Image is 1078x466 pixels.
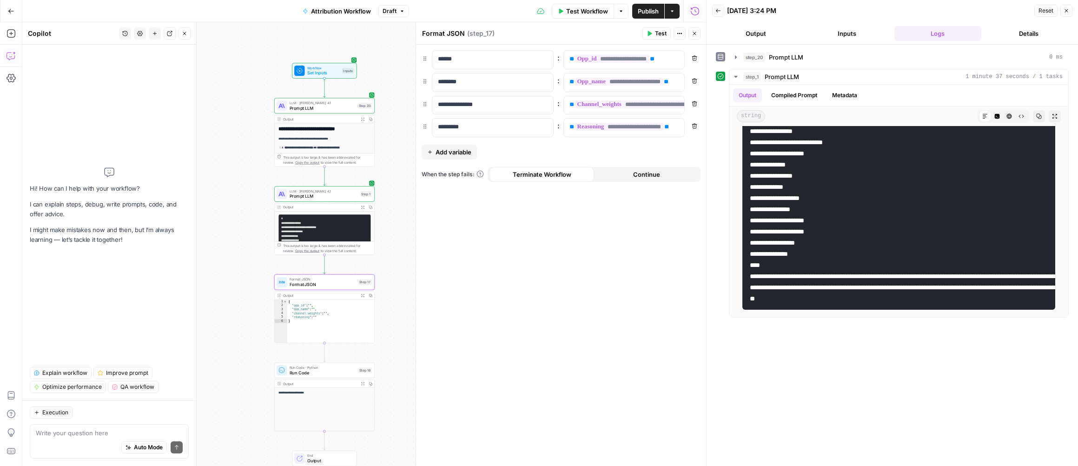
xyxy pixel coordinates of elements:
span: Prompt LLM [765,72,799,81]
span: Workflow [307,65,339,70]
span: Prompt LLM [290,193,357,200]
div: Format JSONFormat JSONStep 17Output{ "opp_id":"", "opp_name":"", "channel_weights":"", "reasoning... [274,274,375,343]
button: Add variable [422,145,477,160]
button: Reset [1034,5,1058,17]
div: This output is too large & has been abbreviated for review. to view the full content. [283,155,372,165]
button: Details [985,26,1072,41]
span: : [557,120,560,131]
button: Test [642,27,671,40]
div: Output [283,293,357,298]
g: Edge from step_20 to step_1 [324,166,325,185]
div: Output [283,116,357,121]
span: step_20 [743,53,765,62]
span: Auto Mode [134,443,163,452]
div: Step 20 [357,103,372,109]
div: Step 1 [360,191,372,197]
button: Auto Mode [121,441,167,453]
p: I can explain steps, debug, write prompts, code, and offer advice. [30,200,189,219]
span: 1 minute 37 seconds / 1 tasks [966,73,1063,81]
span: Run Code · Python [290,365,356,370]
div: 1 [275,300,287,303]
span: Explain workflow [42,369,87,377]
span: Publish [638,7,659,16]
div: Copilot [28,29,116,38]
textarea: Format JSON [422,29,465,38]
span: ( step_17 ) [467,29,495,38]
button: Output [733,88,762,102]
span: Set Inputs [307,70,339,76]
button: Continue [594,167,699,182]
span: Test Workflow [566,7,608,16]
span: Copy the output [295,249,320,253]
button: Explain workflow [30,367,92,379]
span: step_1 [743,72,761,81]
div: 4 [275,311,287,315]
div: 6 [275,319,287,323]
span: : [557,52,560,63]
span: QA workflow [120,383,154,391]
span: LLM · [PERSON_NAME] 4.1 [290,188,357,193]
button: Test Workflow [552,4,614,19]
div: 1 minute 37 seconds / 1 tasks [729,85,1068,317]
g: Edge from step_17 to step_16 [324,343,325,362]
span: Improve prompt [106,369,148,377]
p: I might make mistakes now and then, but I’m always learning — let’s tackle it together! [30,225,189,245]
span: Test [655,29,667,38]
button: Draft [378,5,409,17]
span: LLM · [PERSON_NAME] 4.1 [290,100,355,106]
div: 3 [275,307,287,311]
div: Output [283,381,357,386]
button: 1 minute 37 seconds / 1 tasks [729,69,1068,84]
span: Attribution Workflow [311,7,371,16]
span: Format JSON [290,281,356,288]
span: string [737,110,765,122]
button: Execution [30,406,73,419]
div: 2 [275,304,287,307]
span: Format JSON [290,277,356,282]
button: Improve prompt [93,367,152,379]
button: QA workflow [108,381,159,393]
span: Output [307,458,351,464]
button: Optimize performance [30,381,106,393]
div: WorkflowSet InputsInputs [274,63,375,78]
span: 0 ms [1049,53,1063,61]
g: Edge from step_16 to end [324,431,325,450]
span: Execution [42,408,68,417]
button: Inputs [803,26,891,41]
button: Output [712,26,800,41]
a: When the step fails: [422,170,484,179]
span: Terminate Workflow [513,170,571,179]
span: Continue [633,170,660,179]
p: Hi! How can I help with your workflow? [30,184,189,193]
div: EndOutput [274,451,375,466]
div: Output [283,205,357,210]
span: Add variable [436,147,471,157]
span: Toggle code folding, rows 1 through 6 [283,300,287,303]
span: : [557,98,560,109]
span: End [307,453,351,458]
button: Publish [632,4,664,19]
div: Step 16 [358,367,372,373]
span: Run Code [290,369,356,376]
span: Copy the output [295,160,320,164]
div: Inputs [342,68,354,74]
button: Metadata [827,88,863,102]
div: Step 17 [358,279,372,285]
span: Optimize performance [42,383,102,391]
div: This output is too large & has been abbreviated for review. to view the full content. [283,243,372,253]
button: 0 ms [729,50,1068,65]
span: Prompt LLM [290,105,355,111]
button: Logs [894,26,982,41]
button: Attribution Workflow [297,4,377,19]
div: 5 [275,315,287,319]
span: Reset [1038,7,1053,15]
g: Edge from start to step_20 [324,79,325,97]
span: : [557,75,560,86]
span: Prompt LLM [769,53,803,62]
g: Edge from step_1 to step_17 [324,255,325,273]
span: Draft [383,7,397,15]
button: Compiled Prompt [766,88,823,102]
